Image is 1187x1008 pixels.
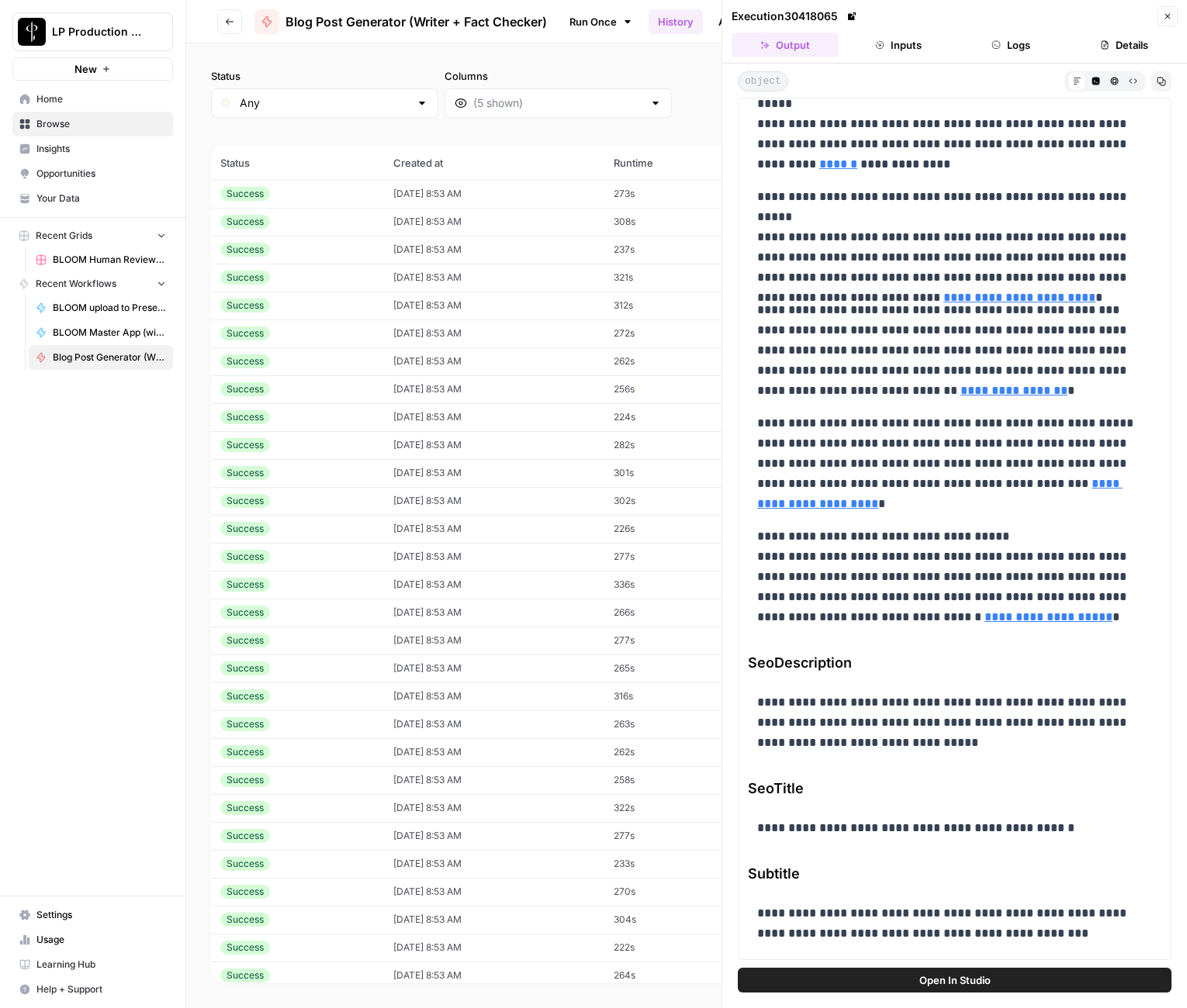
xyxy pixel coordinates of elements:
[220,550,270,564] div: Success
[36,167,166,181] span: Opportunities
[384,627,604,654] td: [DATE] 8:53 AM
[211,146,384,180] th: Status
[12,952,173,977] a: Learning Hub
[604,738,752,766] td: 262s
[384,431,604,459] td: [DATE] 8:53 AM
[18,18,46,46] img: LP Production Workloads Logo
[445,68,672,84] label: Columns
[220,717,270,731] div: Success
[53,326,166,340] span: BLOOM Master App (with human review)
[36,958,166,972] span: Learning Hub
[384,599,604,627] td: [DATE] 8:53 AM
[220,941,270,954] div: Success
[36,229,92,243] span: Recent Grids
[53,253,166,267] span: BLOOM Human Review (ver2)
[738,71,788,91] span: object
[384,766,604,794] td: [DATE] 8:53 AM
[220,354,270,368] div: Success
[604,208,752,236] td: 308s
[220,187,270,201] div: Success
[220,968,270,982] div: Success
[604,710,752,738] td: 263s
[384,850,604,878] td: [DATE] 8:53 AM
[919,972,991,988] span: Open In Studio
[604,543,752,571] td: 277s
[220,578,270,592] div: Success
[36,982,166,996] span: Help + Support
[220,745,270,759] div: Success
[604,654,752,682] td: 265s
[384,682,604,710] td: [DATE] 8:53 AM
[220,243,270,257] div: Success
[604,850,752,878] td: 233s
[384,208,604,236] td: [DATE] 8:53 AM
[604,822,752,850] td: 277s
[12,112,173,136] a: Browse
[36,933,166,947] span: Usage
[12,903,173,927] a: Settings
[220,438,270,452] div: Success
[604,571,752,599] td: 336s
[604,794,752,822] td: 322s
[12,977,173,1002] button: Help + Support
[384,487,604,515] td: [DATE] 8:53 AM
[12,161,173,186] a: Opportunities
[53,301,166,315] span: BLOOM upload to Presence (after Human Review)
[220,522,270,536] div: Success
[958,33,1065,57] button: Logs
[845,33,952,57] button: Inputs
[604,487,752,515] td: 302s
[211,118,1162,146] span: (415 records)
[29,247,173,272] a: BLOOM Human Review (ver2)
[384,180,604,208] td: [DATE] 8:53 AM
[29,320,173,345] a: BLOOM Master App (with human review)
[12,87,173,112] a: Home
[604,961,752,989] td: 264s
[604,766,752,794] td: 258s
[604,180,752,208] td: 273s
[649,9,703,34] a: History
[12,12,173,51] button: Workspace: LP Production Workloads
[286,12,547,31] span: Blog Post Generator (Writer + Fact Checker)
[12,186,173,211] a: Your Data
[384,403,604,431] td: [DATE] 8:53 AM
[1071,33,1178,57] button: Details
[36,142,166,156] span: Insights
[53,350,166,364] span: Blog Post Generator (Writer + Fact Checker)
[384,654,604,682] td: [DATE] 8:53 AM
[384,710,604,738] td: [DATE] 8:53 AM
[384,934,604,961] td: [DATE] 8:53 AM
[748,863,1161,885] span: Subtitle
[738,968,1171,992] button: Open In Studio
[220,410,270,424] div: Success
[604,146,752,180] th: Runtime
[604,934,752,961] td: 222s
[559,9,642,35] a: Run Once
[732,9,860,24] div: Execution 30418065
[748,778,1161,799] span: SeoTitle
[604,375,752,403] td: 256s
[384,459,604,487] td: [DATE] 8:53 AM
[384,515,604,543] td: [DATE] 8:53 AM
[732,33,839,57] button: Output
[36,192,166,205] span: Your Data
[384,292,604,319] td: [DATE] 8:53 AM
[384,794,604,822] td: [DATE] 8:53 AM
[254,9,547,34] a: Blog Post Generator (Writer + Fact Checker)
[220,382,270,396] div: Success
[604,682,752,710] td: 316s
[220,215,270,229] div: Success
[604,515,752,543] td: 226s
[220,661,270,675] div: Success
[52,24,146,40] span: LP Production Workloads
[384,375,604,403] td: [DATE] 8:53 AM
[384,146,604,180] th: Created at
[604,292,752,319] td: 312s
[12,927,173,952] a: Usage
[220,271,270,285] div: Success
[211,68,438,84] label: Status
[12,272,173,295] button: Recent Workflows
[604,264,752,292] td: 321s
[384,906,604,934] td: [DATE] 8:53 AM
[604,319,752,347] td: 272s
